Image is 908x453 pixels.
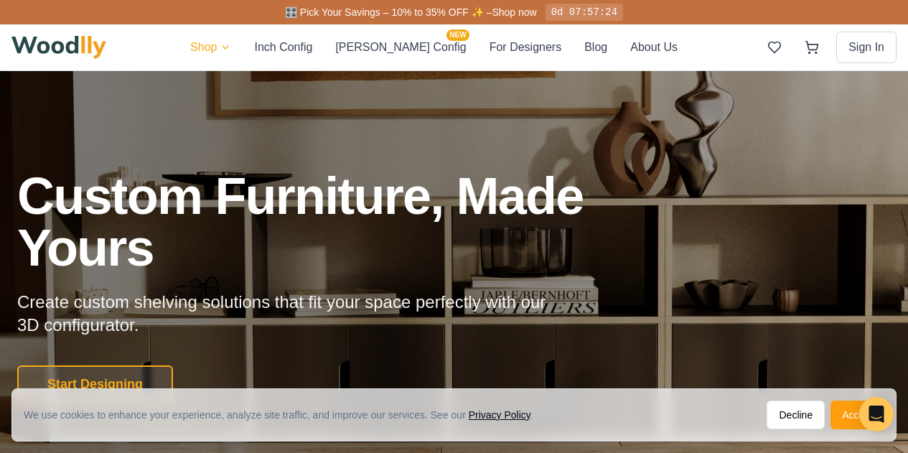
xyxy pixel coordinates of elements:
button: Decline [767,401,825,429]
a: Privacy Policy [469,409,530,421]
button: About Us [630,38,678,57]
button: Accept [830,401,884,429]
div: 0d 07:57:24 [546,4,623,21]
img: Woodlly [11,36,106,59]
button: Sign In [836,32,897,63]
button: Blog [584,38,607,57]
button: [PERSON_NAME] ConfigNEW [335,38,466,57]
button: Start Designing [17,365,173,403]
h1: Custom Furniture, Made Yours [17,170,660,274]
button: For Designers [490,38,561,57]
p: Create custom shelving solutions that fit your space perfectly with our 3D configurator. [17,291,568,337]
span: 🎛️ Pick Your Savings – 10% to 35% OFF ✨ – [285,6,492,18]
button: Shop [190,38,231,57]
div: We use cookies to enhance your experience, analyze site traffic, and improve our services. See our . [24,408,545,422]
span: NEW [446,29,469,41]
div: Open Intercom Messenger [859,397,894,431]
a: Shop now [492,6,536,18]
button: Inch Config [254,38,312,57]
